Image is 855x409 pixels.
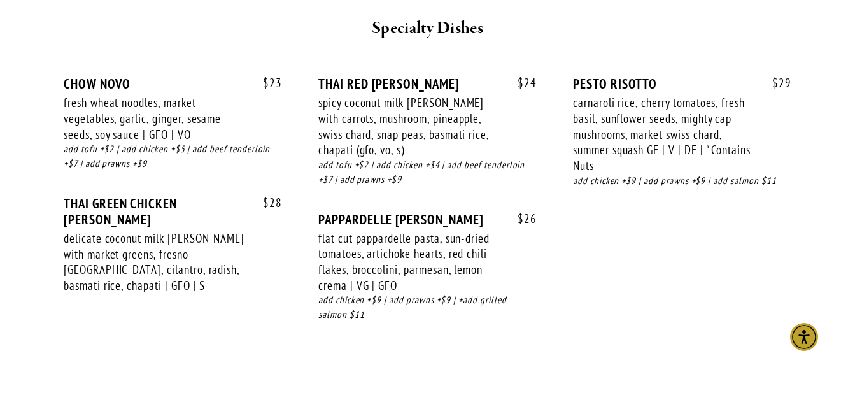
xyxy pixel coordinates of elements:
div: add tofu +$2 | add chicken +$4 | add beef tenderloin +$7 | add prawns +$9 [318,158,537,187]
span: $ [518,75,524,90]
div: spicy coconut milk [PERSON_NAME] with carrots, mushroom, pineapple, swiss chard, snap peas, basma... [318,95,500,158]
div: add tofu +$2 | add chicken +$5 | add beef tenderloin +$7 | add prawns +$9 [64,142,282,171]
div: fresh wheat noodles, market vegetables, garlic, ginger, sesame seeds, soy sauce | GFO | VO [64,95,246,142]
div: THAI GREEN CHICKEN [PERSON_NAME] [64,196,282,227]
div: PAPPARDELLE [PERSON_NAME] [318,212,537,227]
span: $ [518,211,524,226]
div: PESTO RISOTTO [573,76,791,92]
span: $ [263,75,269,90]
span: 28 [250,196,282,210]
span: 24 [505,76,537,90]
span: 23 [250,76,282,90]
div: add chicken +$9 | add prawns +$9 | add salmon $11 [573,174,791,189]
div: Accessibility Menu [790,323,818,351]
strong: Specialty Dishes [372,17,483,39]
span: $ [772,75,779,90]
div: THAI RED [PERSON_NAME] [318,76,537,92]
div: add chicken +$9 | add prawns +$9 | +add grilled salmon $11 [318,293,537,322]
div: CHOW NOVO [64,76,282,92]
div: carnaroli rice, cherry tomatoes, fresh basil, sunflower seeds, mighty cap mushrooms, market swiss... [573,95,755,174]
span: 26 [505,212,537,226]
div: flat cut pappardelle pasta, sun-dried tomatoes, artichoke hearts, red chili flakes, broccolini, p... [318,231,500,294]
div: delicate coconut milk [PERSON_NAME] with market greens, fresno [GEOGRAPHIC_DATA], cilantro, radis... [64,231,246,294]
span: $ [263,195,269,210]
span: 29 [760,76,791,90]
